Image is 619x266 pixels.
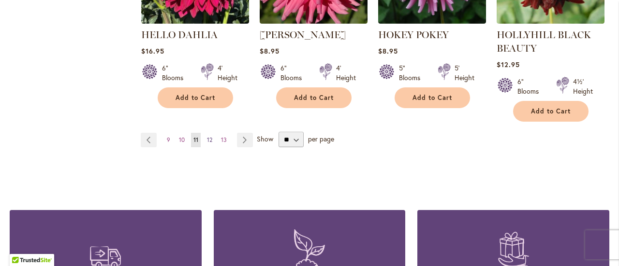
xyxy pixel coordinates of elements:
[513,101,589,122] button: Add to Cart
[141,46,164,56] span: $16.95
[399,63,426,83] div: 5" Blooms
[395,87,470,108] button: Add to Cart
[531,107,571,115] span: Add to Cart
[179,136,185,143] span: 10
[413,94,452,102] span: Add to Cart
[378,29,449,41] a: HOKEY POKEY
[378,16,486,26] a: HOKEY POKEY
[336,63,356,83] div: 4' Height
[7,232,34,259] iframe: Launch Accessibility Center
[260,16,368,26] a: HERBERT SMITH
[177,133,187,147] a: 10
[260,46,280,56] span: $8.95
[455,63,474,83] div: 5' Height
[193,136,198,143] span: 11
[308,134,334,143] span: per page
[276,87,352,108] button: Add to Cart
[176,94,215,102] span: Add to Cart
[219,133,229,147] a: 13
[158,87,233,108] button: Add to Cart
[164,133,173,147] a: 9
[280,63,308,83] div: 6" Blooms
[221,136,227,143] span: 13
[218,63,237,83] div: 4' Height
[497,29,591,54] a: HOLLYHILL BLACK BEAUTY
[167,136,170,143] span: 9
[497,60,520,69] span: $12.95
[162,63,189,83] div: 6" Blooms
[205,133,215,147] a: 12
[294,94,334,102] span: Add to Cart
[207,136,212,143] span: 12
[517,77,545,96] div: 6" Blooms
[257,134,273,143] span: Show
[378,46,398,56] span: $8.95
[573,77,593,96] div: 4½' Height
[141,29,218,41] a: HELLO DAHLIA
[141,16,249,26] a: Hello Dahlia
[260,29,346,41] a: [PERSON_NAME]
[497,16,604,26] a: HOLLYHILL BLACK BEAUTY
